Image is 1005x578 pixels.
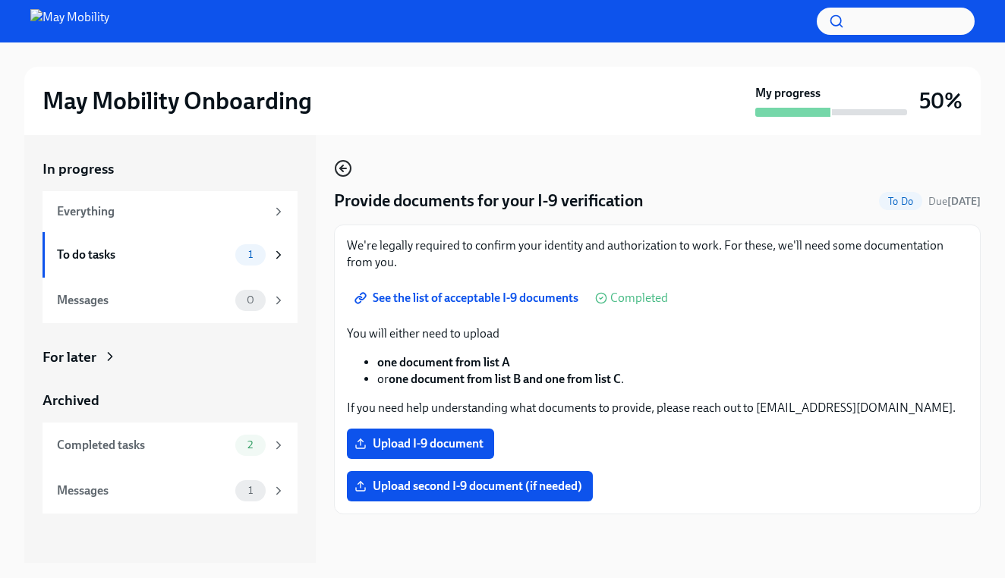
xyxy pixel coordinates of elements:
span: 1 [239,485,262,496]
a: Completed tasks2 [43,423,298,468]
div: Completed tasks [57,437,229,454]
div: Everything [57,203,266,220]
span: Upload I-9 document [358,436,484,451]
strong: My progress [755,85,821,102]
span: To Do [879,196,922,207]
span: See the list of acceptable I-9 documents [358,291,578,306]
span: 0 [238,294,263,306]
h2: May Mobility Onboarding [43,86,312,116]
div: To do tasks [57,247,229,263]
h4: Provide documents for your I-9 verification [334,190,644,212]
span: Due [928,195,981,208]
div: For later [43,347,96,367]
div: Messages [57,482,229,499]
li: or . [377,371,968,388]
span: Completed [610,292,668,304]
p: We're legally required to confirm your identity and authorization to work. For these, we'll need ... [347,237,968,271]
span: September 15th, 2025 09:00 [928,194,981,209]
span: Upload second I-9 document (if needed) [358,479,582,494]
a: See the list of acceptable I-9 documents [347,283,589,313]
a: To do tasks1 [43,232,298,278]
p: You will either need to upload [347,325,968,342]
label: Upload second I-9 document (if needed) [347,471,593,501]
a: Everything [43,191,298,232]
img: May Mobility [30,9,109,33]
strong: [DATE] [947,195,981,208]
a: Archived [43,391,298,410]
div: Messages [57,292,229,309]
p: If you need help understanding what documents to provide, please reach out to [EMAIL_ADDRESS][DOM... [347,400,968,416]
h3: 50% [919,87,962,115]
a: Messages0 [43,278,298,323]
span: 2 [238,439,262,451]
a: For later [43,347,298,367]
label: Upload I-9 document [347,429,494,459]
strong: one document from list B and one from list C [389,372,621,386]
a: In progress [43,159,298,179]
span: 1 [239,249,262,260]
a: Messages1 [43,468,298,514]
strong: one document from list A [377,355,510,369]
